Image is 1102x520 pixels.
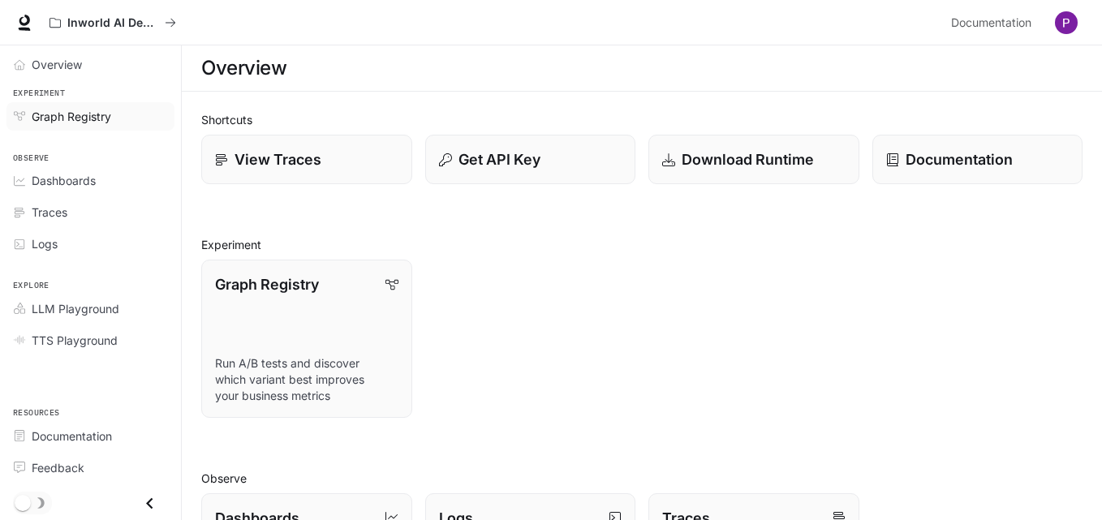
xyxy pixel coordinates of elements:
a: Download Runtime [648,135,859,184]
span: Traces [32,204,67,221]
span: LLM Playground [32,300,119,317]
h1: Overview [201,52,286,84]
p: Documentation [906,148,1013,170]
img: User avatar [1055,11,1078,34]
p: Graph Registry [215,273,319,295]
a: Documentation [945,6,1044,39]
button: User avatar [1050,6,1083,39]
span: Dark mode toggle [15,493,31,511]
p: Run A/B tests and discover which variant best improves your business metrics [215,355,398,404]
button: Close drawer [131,487,168,520]
p: View Traces [235,148,321,170]
span: Logs [32,235,58,252]
a: Documentation [872,135,1083,184]
p: Download Runtime [682,148,814,170]
span: Overview [32,56,82,73]
a: Documentation [6,422,174,450]
h2: Observe [201,470,1083,487]
span: Graph Registry [32,108,111,125]
p: Inworld AI Demos [67,16,158,30]
p: Get API Key [458,148,540,170]
a: TTS Playground [6,326,174,355]
button: Get API Key [425,135,636,184]
span: Documentation [32,428,112,445]
h2: Shortcuts [201,111,1083,128]
a: Graph Registry [6,102,174,131]
h2: Experiment [201,236,1083,253]
a: Feedback [6,453,174,482]
span: TTS Playground [32,332,118,349]
a: Logs [6,230,174,258]
a: LLM Playground [6,294,174,323]
span: Feedback [32,459,84,476]
span: Documentation [951,13,1031,33]
button: All workspaces [42,6,183,39]
a: Graph RegistryRun A/B tests and discover which variant best improves your business metrics [201,260,412,418]
a: Dashboards [6,166,174,195]
a: Traces [6,198,174,226]
span: Dashboards [32,172,96,189]
a: Overview [6,50,174,79]
a: View Traces [201,135,412,184]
